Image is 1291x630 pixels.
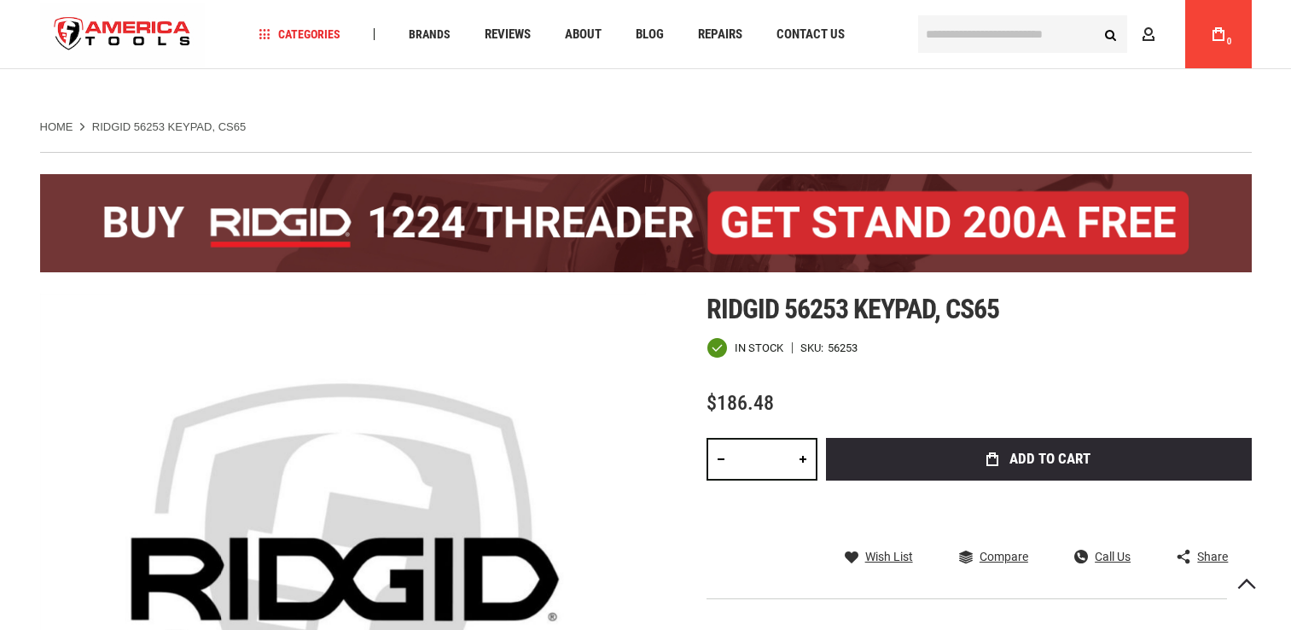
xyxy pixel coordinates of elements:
a: Brands [401,23,458,46]
a: Compare [959,549,1028,564]
img: America Tools [40,3,206,67]
span: Categories [259,28,340,40]
span: Reviews [485,28,531,41]
a: Call Us [1074,549,1131,564]
a: Contact Us [769,23,852,46]
a: store logo [40,3,206,67]
span: 0 [1227,37,1232,46]
a: Home [40,120,73,135]
span: Share [1197,551,1228,563]
a: Blog [628,23,672,46]
span: About [565,28,602,41]
span: Call Us [1095,551,1131,563]
button: Add to Cart [826,438,1252,481]
span: Blog [636,28,664,41]
span: Compare [980,551,1028,563]
a: About [557,23,609,46]
strong: RIDGID 56253 KEYPAD, CS65 [92,120,246,133]
a: Wish List [845,549,913,564]
span: Add to Cart [1009,452,1090,466]
span: Wish List [865,551,913,563]
a: Reviews [477,23,538,46]
span: $186.48 [707,391,774,415]
span: In stock [735,342,783,353]
span: Contact Us [776,28,845,41]
div: Availability [707,337,783,359]
span: Brands [409,28,451,40]
img: BOGO: Buy the RIDGID® 1224 Threader (26092), get the 92467 200A Stand FREE! [40,174,1252,272]
span: Ridgid 56253 keypad, cs65 [707,293,1000,325]
a: Categories [251,23,348,46]
strong: SKU [800,342,828,353]
button: Search [1095,18,1127,50]
div: 56253 [828,342,858,353]
a: Repairs [690,23,750,46]
span: Repairs [698,28,742,41]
